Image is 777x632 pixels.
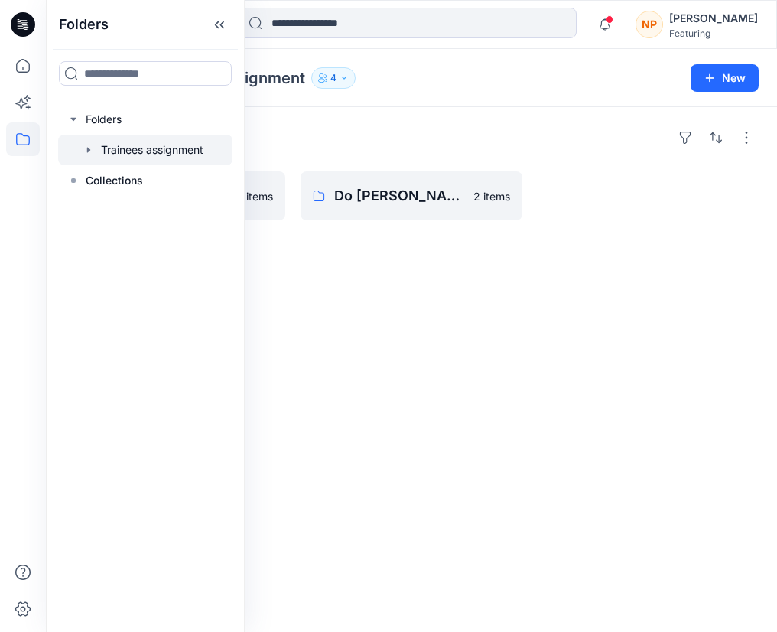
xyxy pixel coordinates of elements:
[330,70,336,86] p: 4
[473,188,510,204] p: 2 items
[691,64,759,92] button: New
[86,171,143,190] p: Collections
[669,28,758,39] div: Featuring
[236,188,273,204] p: 3 items
[301,171,522,220] a: Do [PERSON_NAME] [PERSON_NAME]2 items
[636,11,663,38] div: NP
[311,67,356,89] button: 4
[334,185,463,207] p: Do [PERSON_NAME] [PERSON_NAME]
[669,9,758,28] div: [PERSON_NAME]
